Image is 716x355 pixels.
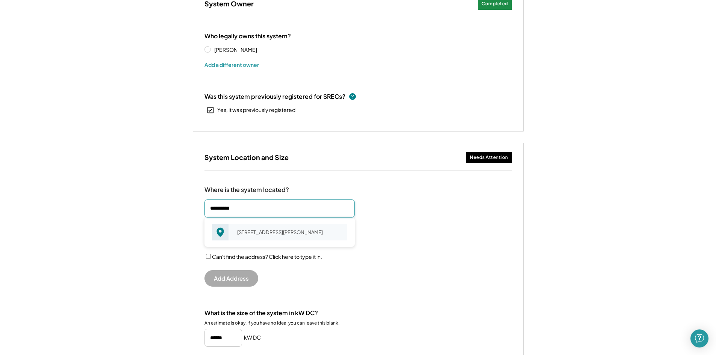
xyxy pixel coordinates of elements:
[204,186,289,194] div: Where is the system located?
[217,106,295,114] div: Yes, it was previously registered
[204,309,318,317] div: What is the size of the system in kW DC?
[470,154,508,161] div: Needs Attention
[212,253,322,260] label: Can't find the address? Click here to type it in.
[232,227,347,237] div: [STREET_ADDRESS][PERSON_NAME]
[204,92,345,101] div: Was this system previously registered for SRECs?
[212,47,280,52] label: [PERSON_NAME]
[204,59,259,70] button: Add a different owner
[204,32,291,40] div: Who legally owns this system?
[204,320,339,326] div: An estimate is okay. If you have no idea, you can leave this blank.
[244,334,261,341] h5: kW DC
[204,153,289,162] h3: System Location and Size
[690,329,708,347] div: Open Intercom Messenger
[204,270,258,287] button: Add Address
[481,1,508,7] div: Completed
